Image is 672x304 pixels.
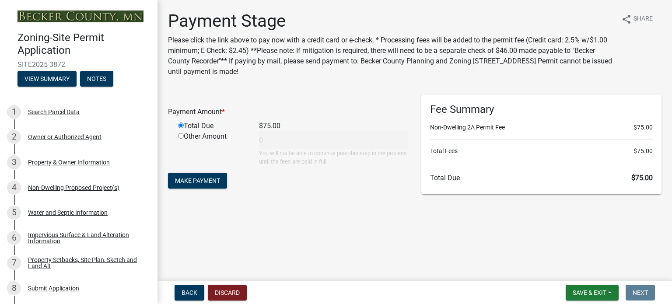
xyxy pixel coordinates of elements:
[168,173,227,189] button: Make Payment
[182,289,197,296] span: Back
[7,181,21,195] div: 4
[7,130,21,144] div: 2
[175,285,204,301] button: Back
[7,105,21,119] div: 1
[7,155,21,169] div: 3
[28,210,108,216] div: Water and Septic Information
[171,121,252,131] div: Total Due
[614,10,660,28] button: shareShare
[633,289,648,296] span: Next
[17,76,77,83] wm-modal-confirm: Summary
[17,10,143,22] img: Becker County, Minnesota
[430,103,653,116] h6: Fee Summary
[7,231,21,245] div: 6
[168,35,614,77] p: Please click the link above to pay now with a credit card or e-check. * Processing fees will be a...
[28,232,143,244] div: Impervious Surface & Land Alteration Information
[208,285,247,301] button: Discard
[566,285,619,301] button: Save & Exit
[430,174,653,182] h6: Total Due
[17,60,140,69] span: SITE2025-3872
[28,257,143,269] div: Property Setbacks, Site Plan, Sketch and Land Alt
[80,76,113,83] wm-modal-confirm: Notes
[626,285,655,301] button: Next
[633,147,653,156] span: $75.00
[28,285,79,291] div: Submit Application
[28,109,80,115] div: Search Parcel Data
[573,289,606,296] span: Save & Exit
[17,31,150,57] h4: Zoning-Site Permit Application
[28,185,119,191] div: Non-Dwelling Proposed Project(s)
[631,174,653,182] span: $75.00
[175,177,220,184] span: Make Payment
[430,147,653,156] li: Total Fees
[633,14,653,24] span: Share
[28,159,110,165] div: Property & Owner Information
[171,131,252,166] div: Other Amount
[621,14,632,24] i: share
[161,107,415,117] div: Payment Amount
[80,71,113,87] button: Notes
[28,134,101,140] div: Owner or Authorized Agent
[168,10,614,31] h1: Payment Stage
[7,281,21,295] div: 8
[17,71,77,87] button: View Summary
[430,123,653,132] li: Non-Dwelling 2A Permit Fee
[633,123,653,132] span: $75.00
[252,121,415,131] div: $75.00
[7,256,21,270] div: 7
[7,206,21,220] div: 5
